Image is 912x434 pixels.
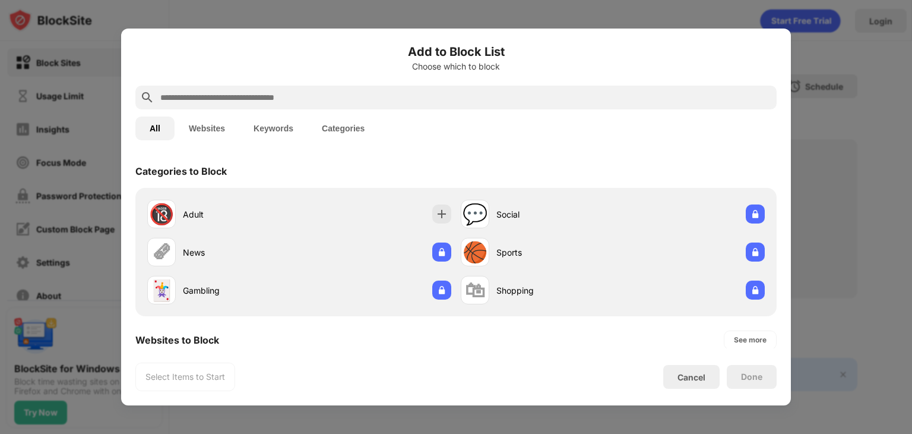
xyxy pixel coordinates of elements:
button: All [135,117,175,140]
div: Categories to Block [135,165,227,177]
div: 🗞 [151,240,172,265]
button: Websites [175,117,239,140]
div: News [183,246,299,259]
div: Choose which to block [135,62,777,71]
div: 🏀 [463,240,487,265]
div: See more [734,334,767,346]
div: Gambling [183,284,299,297]
div: 🛍 [465,278,485,303]
div: Cancel [677,372,705,382]
button: Categories [308,117,379,140]
div: Sports [496,246,613,259]
img: search.svg [140,90,154,105]
div: 🔞 [149,202,174,227]
div: Done [741,372,762,382]
div: 🃏 [149,278,174,303]
div: Shopping [496,284,613,297]
div: Adult [183,208,299,221]
button: Keywords [239,117,308,140]
div: Websites to Block [135,334,219,346]
h6: Add to Block List [135,43,777,61]
div: Social [496,208,613,221]
div: Select Items to Start [145,371,225,383]
div: 💬 [463,202,487,227]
